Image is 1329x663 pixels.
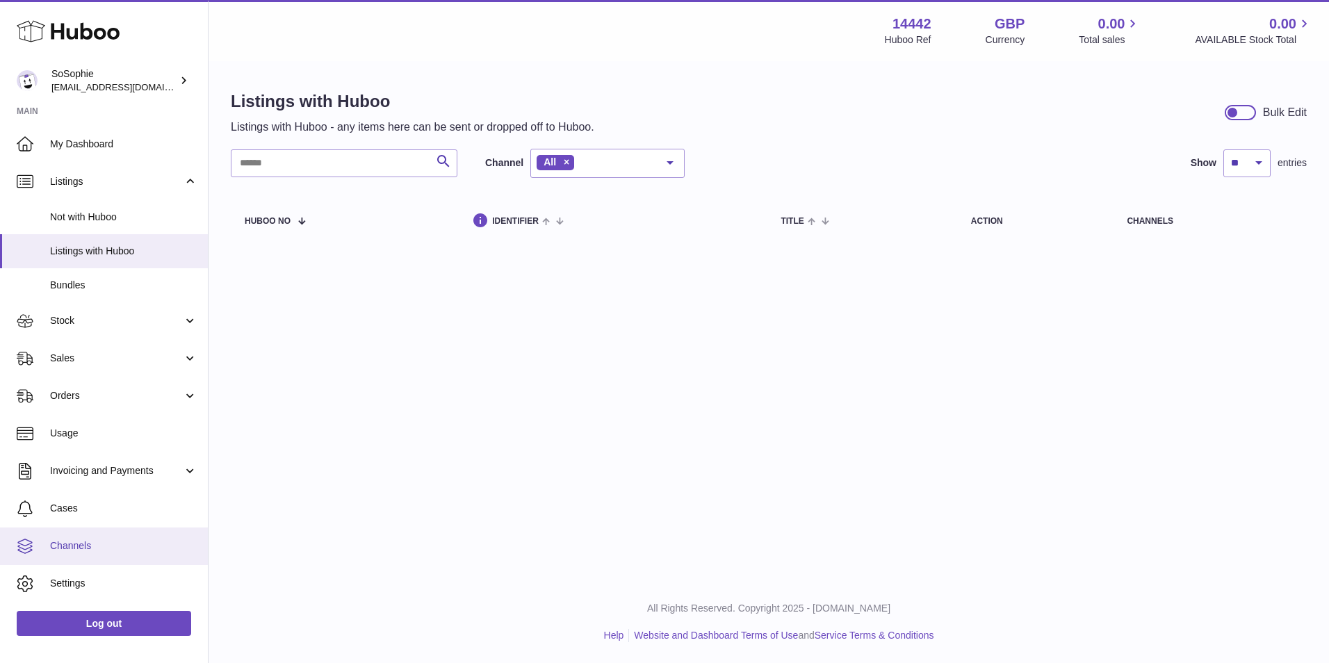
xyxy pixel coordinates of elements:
div: action [971,217,1100,226]
p: All Rights Reserved. Copyright 2025 - [DOMAIN_NAME] [220,602,1318,615]
div: channels [1127,217,1293,226]
a: Service Terms & Conditions [815,630,934,641]
span: Not with Huboo [50,211,197,224]
span: Cases [50,502,197,515]
span: 0.00 [1269,15,1296,33]
a: 0.00 AVAILABLE Stock Total [1195,15,1312,47]
a: Help [604,630,624,641]
a: Log out [17,611,191,636]
span: entries [1278,156,1307,170]
span: Invoicing and Payments [50,464,183,477]
a: 0.00 Total sales [1079,15,1141,47]
img: internalAdmin-14442@internal.huboo.com [17,70,38,91]
span: Sales [50,352,183,365]
strong: 14442 [892,15,931,33]
div: Currency [986,33,1025,47]
label: Channel [485,156,523,170]
span: Channels [50,539,197,552]
span: AVAILABLE Stock Total [1195,33,1312,47]
a: Website and Dashboard Terms of Use [634,630,798,641]
span: [EMAIL_ADDRESS][DOMAIN_NAME] [51,81,204,92]
div: Bulk Edit [1263,105,1307,120]
span: identifier [492,217,539,226]
h1: Listings with Huboo [231,90,594,113]
span: My Dashboard [50,138,197,151]
span: Usage [50,427,197,440]
span: Listings [50,175,183,188]
span: Bundles [50,279,197,292]
div: Huboo Ref [885,33,931,47]
span: All [544,156,556,167]
span: 0.00 [1098,15,1125,33]
span: Stock [50,314,183,327]
div: SoSophie [51,67,177,94]
label: Show [1191,156,1216,170]
span: Huboo no [245,217,291,226]
span: Settings [50,577,197,590]
p: Listings with Huboo - any items here can be sent or dropped off to Huboo. [231,120,594,135]
li: and [629,629,933,642]
span: Total sales [1079,33,1141,47]
strong: GBP [995,15,1025,33]
span: title [781,217,804,226]
span: Orders [50,389,183,402]
span: Listings with Huboo [50,245,197,258]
